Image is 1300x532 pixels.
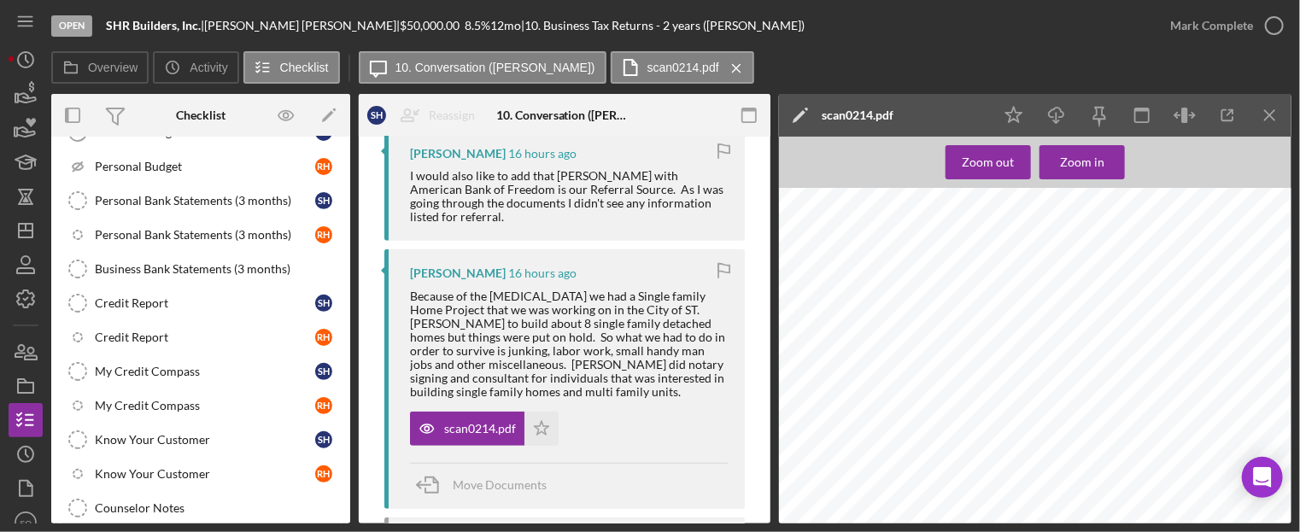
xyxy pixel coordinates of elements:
[280,61,329,74] label: Checklist
[395,61,595,74] label: 10. Conversation ([PERSON_NAME])
[400,19,465,32] div: $50,000.00
[190,61,227,74] label: Activity
[315,363,332,380] div: S H
[60,252,342,286] a: Business Bank Statements (3 months)
[315,295,332,312] div: S H
[315,397,332,414] div: R H
[508,147,577,161] time: 2025-08-13 01:55
[51,15,92,37] div: Open
[315,329,332,346] div: R H
[410,289,728,400] div: Because of the [MEDICAL_DATA] we had a Single family Home Project that we was working on in the C...
[60,457,342,491] a: Know Your CustomerRH
[176,108,225,122] div: Checklist
[95,194,315,208] div: Personal Bank Statements (3 months)
[521,19,805,32] div: | 10. Business Tax Returns - 2 years ([PERSON_NAME])
[465,19,490,32] div: 8.5 %
[1039,145,1125,179] button: Zoom in
[453,477,547,492] span: Move Documents
[153,51,238,84] button: Activity
[359,51,606,84] button: 10. Conversation ([PERSON_NAME])
[106,19,204,32] div: |
[647,61,719,74] label: scan0214.pdf
[95,467,315,481] div: Know Your Customer
[20,518,32,528] text: SO
[496,108,634,122] div: 10. Conversation ([PERSON_NAME])
[410,169,728,224] div: I would also like to add that [PERSON_NAME] with American Bank of Freedom is our Referral Source....
[243,51,340,84] button: Checklist
[95,296,315,310] div: Credit Report
[367,106,386,125] div: S H
[95,228,315,242] div: Personal Bank Statements (3 months)
[444,422,516,436] div: scan0214.pdf
[315,431,332,448] div: S H
[95,262,341,276] div: Business Bank Statements (3 months)
[75,126,80,137] tspan: 5
[963,145,1015,179] div: Zoom out
[410,412,559,446] button: scan0214.pdf
[611,51,754,84] button: scan0214.pdf
[1242,457,1283,498] div: Open Intercom Messenger
[490,19,521,32] div: 12 mo
[410,147,506,161] div: [PERSON_NAME]
[410,464,564,506] button: Move Documents
[60,218,342,252] a: Personal Bank Statements (3 months)RH
[508,266,577,280] time: 2025-08-13 01:40
[106,18,201,32] b: SHR Builders, Inc.
[204,19,400,32] div: [PERSON_NAME] [PERSON_NAME] |
[60,389,342,423] a: My Credit CompassRH
[315,192,332,209] div: S H
[429,98,475,132] div: Reassign
[315,158,332,175] div: R H
[60,354,342,389] a: My Credit CompassSH
[95,330,315,344] div: Credit Report
[60,423,342,457] a: Know Your CustomerSH
[95,433,315,447] div: Know Your Customer
[60,184,342,218] a: Personal Bank Statements (3 months)SH
[60,320,342,354] a: Credit ReportRH
[410,266,506,280] div: [PERSON_NAME]
[315,226,332,243] div: R H
[95,399,315,412] div: My Credit Compass
[60,491,342,525] a: Counselor Notes
[88,61,138,74] label: Overview
[95,160,315,173] div: Personal Budget
[60,149,342,184] a: Personal BudgetRH
[1170,9,1253,43] div: Mark Complete
[1153,9,1291,43] button: Mark Complete
[946,145,1031,179] button: Zoom out
[822,108,893,122] div: scan0214.pdf
[60,286,342,320] a: Credit ReportSH
[95,501,341,515] div: Counselor Notes
[95,365,315,378] div: My Credit Compass
[51,51,149,84] button: Overview
[315,465,332,482] div: R H
[1060,145,1104,179] div: Zoom in
[359,98,492,132] button: SHReassign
